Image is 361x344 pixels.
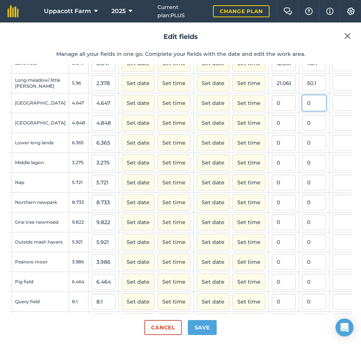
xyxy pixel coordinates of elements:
[197,115,229,131] button: Set date
[232,313,265,330] button: Set time
[69,133,88,153] td: 6.365
[12,133,69,153] td: Lower long lands
[122,174,154,191] button: Set date
[9,31,352,42] h2: Edit fields
[157,3,207,20] span: Current plan : PLUS
[69,212,88,232] td: 9.822
[157,95,190,111] button: Set time
[188,320,217,335] button: Save
[12,292,69,312] td: Query field
[326,7,334,16] img: svg+xml;base64,PHN2ZyB4bWxucz0iaHR0cDovL3d3dy53My5vcmcvMjAwMC9zdmciIHdpZHRoPSIxNyIgaGVpZ2h0PSIxNy...
[197,274,229,290] button: Set date
[122,194,154,211] button: Set date
[12,252,69,272] td: Peanow moor
[232,214,265,230] button: Set time
[12,193,69,212] td: Northern newpark
[197,234,229,250] button: Set date
[122,293,154,310] button: Set date
[232,234,265,250] button: Set time
[197,174,229,191] button: Set date
[12,93,69,113] td: [GEOGRAPHIC_DATA]
[122,135,154,151] button: Set date
[69,193,88,212] td: 8.733
[232,174,265,191] button: Set time
[232,194,265,211] button: Set time
[122,95,154,111] button: Set date
[122,234,154,250] button: Set date
[304,7,313,15] img: A question mark icon
[69,173,88,193] td: 5.721
[157,234,190,250] button: Set time
[144,320,181,335] button: Cancel
[197,95,229,111] button: Set date
[232,293,265,310] button: Set time
[12,212,69,232] td: One tree newmeed
[232,154,265,171] button: Set time
[122,254,154,270] button: Set date
[69,73,88,93] td: 5.96
[157,313,190,330] button: Set time
[157,254,190,270] button: Set time
[69,272,88,292] td: 6.464
[111,7,126,16] span: 2025
[122,274,154,290] button: Set date
[232,95,265,111] button: Set time
[157,194,190,211] button: Set time
[232,274,265,290] button: Set time
[232,75,265,91] button: Set time
[336,319,354,337] div: Open Intercom Messenger
[122,154,154,171] button: Set date
[157,214,190,230] button: Set time
[122,214,154,230] button: Set date
[122,313,154,330] button: Set date
[9,50,352,58] p: Manage all your fields in one go. Complete your fields with the date and edit the work area.
[213,5,270,17] a: Change plan
[232,254,265,270] button: Set time
[197,293,229,310] button: Set date
[232,135,265,151] button: Set time
[69,93,88,113] td: 4.647
[12,272,69,292] td: Pig field
[197,154,229,171] button: Set date
[12,173,69,193] td: Nap
[12,113,69,133] td: [GEOGRAPHIC_DATA]
[69,113,88,133] td: 4.848
[12,153,69,173] td: Middle lagon
[44,7,91,16] span: Uppacott Farm
[122,75,154,91] button: Set date
[157,135,190,151] button: Set time
[197,75,229,91] button: Set date
[12,312,69,332] td: Query paddock
[346,7,355,15] img: A cog icon
[283,7,292,15] img: Two speech bubbles overlapping with the left bubble in the forefront
[12,232,69,252] td: Outside mash havers
[69,153,88,173] td: 3.275
[197,214,229,230] button: Set date
[7,5,19,17] img: fieldmargin Logo
[197,194,229,211] button: Set date
[157,174,190,191] button: Set time
[197,313,229,330] button: Set date
[157,75,190,91] button: Set time
[157,154,190,171] button: Set time
[69,292,88,312] td: 8.1
[344,31,351,40] img: svg+xml;base64,PHN2ZyB4bWxucz0iaHR0cDovL3d3dy53My5vcmcvMjAwMC9zdmciIHdpZHRoPSIyMiIgaGVpZ2h0PSIzMC...
[157,274,190,290] button: Set time
[157,293,190,310] button: Set time
[69,312,88,332] td: 5.155
[12,73,69,93] td: Long meadow/ little [PERSON_NAME]
[197,254,229,270] button: Set date
[69,232,88,252] td: 5.921
[69,252,88,272] td: 3.986
[232,115,265,131] button: Set time
[122,115,154,131] button: Set date
[197,135,229,151] button: Set date
[157,115,190,131] button: Set time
